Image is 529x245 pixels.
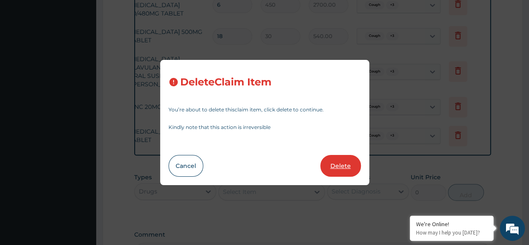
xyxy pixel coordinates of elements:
button: Delete [320,155,361,177]
div: We're Online! [416,220,487,228]
p: How may I help you today? [416,229,487,236]
p: Kindly note that this action is irreversible [169,125,361,130]
p: You’re about to delete this claim item , click delete to continue. [169,107,361,112]
textarea: Type your message and hit 'Enter' [4,159,159,188]
button: Cancel [169,155,203,177]
div: Minimize live chat window [137,4,157,24]
div: Chat with us now [43,47,141,58]
span: We're online! [49,71,115,155]
img: d_794563401_company_1708531726252_794563401 [15,42,34,63]
h3: Delete Claim Item [180,77,271,88]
